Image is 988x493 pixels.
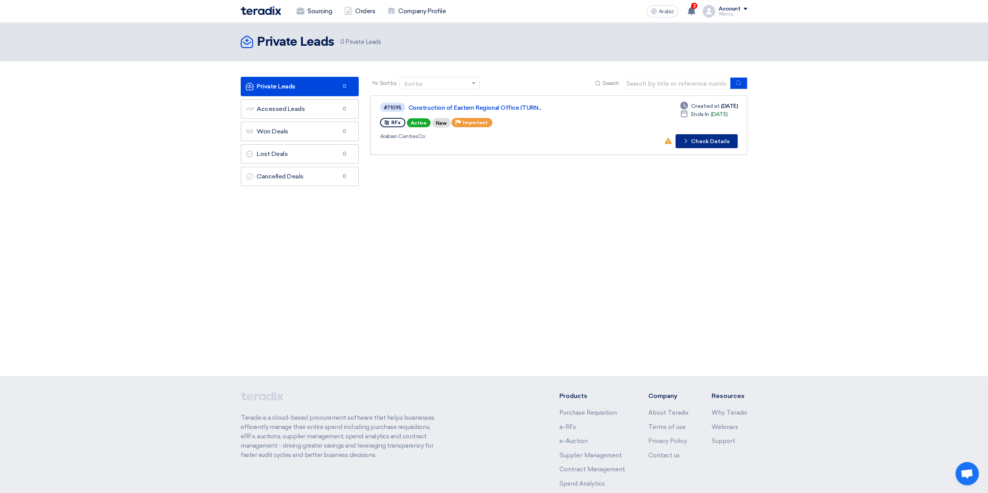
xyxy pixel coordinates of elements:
[712,392,745,400] font: Resources
[691,111,709,118] font: Ends In
[703,5,715,17] img: profile_test.png
[693,3,696,9] font: 2
[290,3,338,20] a: Sourcing
[241,414,434,458] font: Teradix is ​​a cloud-based procurement software that helps businesses efficiently manage their en...
[710,111,727,118] font: [DATE]
[559,409,617,416] a: Purchase Requisition
[721,103,738,109] font: [DATE]
[257,36,334,48] font: Private Leads
[622,78,731,89] input: Search by title or reference number
[408,104,541,111] font: Construction of Eastern Regional Office (TURN...
[436,120,447,126] font: New
[691,103,719,109] font: Created at
[658,8,674,15] font: Arabic
[257,173,304,180] font: Cancelled Deals
[712,438,735,445] a: Support
[691,138,729,145] font: Check Details
[648,392,677,400] font: Company
[257,105,305,112] font: Accessed Leads
[355,7,375,15] font: Orders
[418,133,427,140] font: Co.
[648,424,685,431] a: Terms of use
[384,105,401,111] font: #71095
[307,7,332,15] font: Sourcing
[241,6,281,15] img: Teradix logo
[241,122,359,141] a: Won Deals0
[675,134,738,148] button: Check Details
[404,81,422,87] font: Sort by
[380,80,397,86] font: Sort by
[559,480,605,487] a: Spend Analytics
[559,438,588,445] a: e-Auction
[411,120,427,126] font: Active
[257,150,288,157] font: Lost Deals
[257,83,295,90] font: Private Leads
[559,424,576,431] a: e-RFx
[647,5,678,17] button: Arabic
[340,38,344,45] font: 0
[241,77,359,96] a: Private Leads0
[559,452,622,459] a: Supplier Management
[408,104,603,111] a: Construction of Eastern Regional Office (TURN...
[718,5,740,12] font: Account
[241,167,359,186] a: Cancelled Deals0
[712,424,738,431] a: Webinars
[648,438,687,445] a: Privacy Policy
[559,466,625,473] a: Contract Management
[559,392,587,400] font: Products
[718,12,733,17] font: Wamiq
[603,80,619,86] font: Search
[346,38,381,45] font: Private Leads
[342,173,346,179] font: 0
[342,151,346,157] font: 0
[241,144,359,164] a: Lost Deals0
[342,106,346,112] font: 0
[398,7,446,15] font: Company Profile
[338,3,381,20] a: Orders
[648,409,688,416] a: About Teradix
[241,99,359,119] a: Accessed Leads0
[342,83,346,89] font: 0
[648,452,679,459] a: Contact us
[712,409,747,416] a: Why Teradix
[380,133,418,140] font: Arabian Centres
[391,120,401,125] font: RFx
[955,462,979,485] a: Open chat
[463,120,488,125] font: Important
[257,128,288,135] font: Won Deals
[342,128,346,134] font: 0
